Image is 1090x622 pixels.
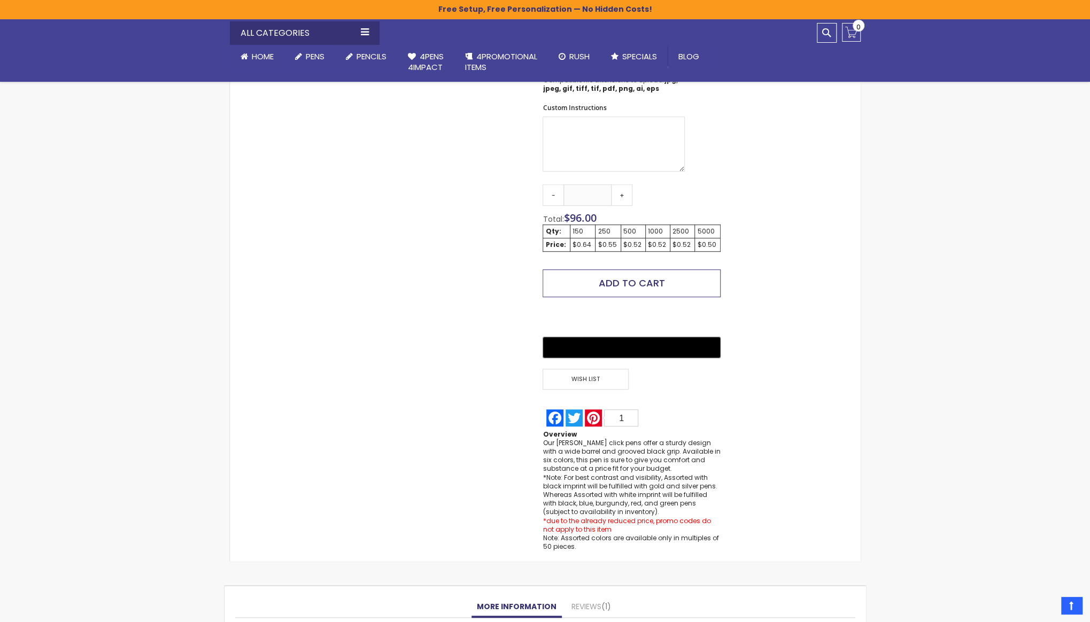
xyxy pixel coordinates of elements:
[678,51,699,62] span: Blog
[573,240,593,249] div: $0.64
[566,596,616,618] a: Reviews1
[357,51,386,62] span: Pencils
[543,214,563,224] span: Total:
[672,227,692,236] div: 2500
[548,45,600,68] a: Rush
[397,45,454,80] a: 4Pens4impact
[600,45,668,68] a: Specials
[471,596,562,618] a: More Information
[622,51,657,62] span: Specials
[543,337,720,358] button: Buy with GPay
[623,227,643,236] div: 500
[545,409,565,426] a: Facebook
[601,601,611,612] span: 1
[543,369,631,390] a: Wish List
[543,516,710,534] font: *due to the already reduced price, promo codes do not apply to this item
[543,103,606,112] span: Custom Instructions
[543,75,677,93] strong: jpg, jpeg, gif, tiff, tif, pdf, png, ai, eps
[573,227,593,236] div: 150
[563,211,596,225] span: $
[569,211,596,225] span: 96.00
[668,45,710,68] a: Blog
[584,409,639,426] a: Pinterest1
[252,51,274,62] span: Home
[672,240,692,249] div: $0.52
[611,184,632,206] a: +
[842,23,861,42] a: 0
[856,22,861,32] span: 0
[543,76,685,93] p: Compatible file extensions to upload:
[543,305,720,329] iframe: PayPal
[543,533,718,551] span: Note: Assorted colors are available only in multiples of 50 pieces.
[545,227,561,236] strong: Qty:
[599,276,665,290] span: Add to Cart
[543,184,564,206] a: -
[465,51,537,73] span: 4PROMOTIONAL ITEMS
[306,51,324,62] span: Pens
[598,240,618,249] div: $0.55
[697,240,717,249] div: $0.50
[335,45,397,68] a: Pencils
[1002,593,1090,622] iframe: Google Customer Reviews
[697,227,717,236] div: 5000
[598,227,618,236] div: 250
[569,51,590,62] span: Rush
[619,414,624,423] span: 1
[565,409,584,426] a: Twitter
[543,439,720,551] div: Our [PERSON_NAME] click pens offer a sturdy design with a wide barrel and grooved black grip. Ava...
[648,227,668,236] div: 1000
[408,51,444,73] span: 4Pens 4impact
[543,269,720,297] button: Add to Cart
[623,240,643,249] div: $0.52
[543,369,628,390] span: Wish List
[648,240,668,249] div: $0.52
[284,45,335,68] a: Pens
[543,430,576,439] strong: Overview
[230,21,380,45] div: All Categories
[545,240,566,249] strong: Price:
[454,45,548,80] a: 4PROMOTIONALITEMS
[230,45,284,68] a: Home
